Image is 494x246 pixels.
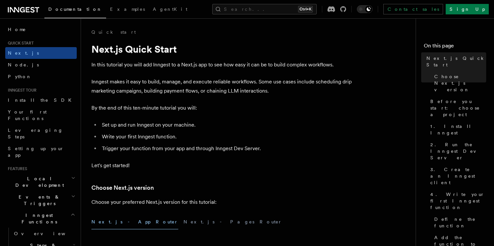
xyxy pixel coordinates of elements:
a: Sign Up [446,4,489,14]
p: Let's get started! [91,161,353,170]
a: Choose Next.js version [432,71,486,96]
button: Events & Triggers [5,191,77,209]
span: Features [5,166,27,171]
span: Define the function [434,216,486,229]
span: 3. Create an Inngest client [430,166,486,186]
span: Documentation [48,7,102,12]
span: Node.js [8,62,39,67]
span: Events & Triggers [5,194,71,207]
button: Search...Ctrl+K [212,4,317,14]
span: Before you start: choose a project [430,98,486,118]
button: Next.js - App Router [91,215,178,229]
a: Contact sales [383,4,443,14]
span: Choose Next.js version [434,73,486,93]
p: Inngest makes it easy to build, manage, and execute reliable workflows. Some use cases include sc... [91,77,353,96]
span: Install the SDK [8,97,75,103]
a: 3. Create an Inngest client [428,164,486,188]
span: Inngest Functions [5,212,71,225]
span: Your first Functions [8,109,47,121]
a: Before you start: choose a project [428,96,486,120]
li: Trigger your function from your app and through Inngest Dev Server. [100,144,353,153]
span: Python [8,74,32,79]
a: Next.js [5,47,77,59]
a: Your first Functions [5,106,77,124]
p: Choose your preferred Next.js version for this tutorial: [91,198,353,207]
a: Choose Next.js version [91,183,154,192]
a: Overview [11,228,77,239]
button: Toggle dark mode [357,5,373,13]
a: 2. Run the Inngest Dev Server [428,139,486,164]
h1: Next.js Quick Start [91,43,353,55]
a: Node.js [5,59,77,71]
a: Next.js Quick Start [424,52,486,71]
span: Next.js [8,50,39,56]
span: Setting up your app [8,146,64,158]
a: Quick start [91,29,136,35]
p: By the end of this ten-minute tutorial you will: [91,103,353,113]
span: Leveraging Steps [8,128,63,139]
li: Write your first Inngest function. [100,132,353,141]
li: Set up and run Inngest on your machine. [100,120,353,130]
span: Home [8,26,26,33]
a: Leveraging Steps [5,124,77,143]
span: Quick start [5,41,34,46]
kbd: Ctrl+K [298,6,313,12]
a: Home [5,24,77,35]
a: Setting up your app [5,143,77,161]
p: In this tutorial you will add Inngest to a Next.js app to see how easy it can be to build complex... [91,60,353,69]
button: Local Development [5,173,77,191]
span: Next.js Quick Start [426,55,486,68]
span: AgentKit [153,7,187,12]
a: Python [5,71,77,82]
a: AgentKit [149,2,191,18]
a: Define the function [432,213,486,232]
span: Inngest tour [5,88,37,93]
span: Local Development [5,175,71,188]
a: Examples [106,2,149,18]
button: Inngest Functions [5,209,77,228]
a: Documentation [44,2,106,18]
button: Next.js - Pages Router [183,215,282,229]
span: Examples [110,7,145,12]
a: 4. Write your first Inngest function [428,188,486,213]
span: Overview [14,231,81,236]
h4: On this page [424,42,486,52]
span: 4. Write your first Inngest function [430,191,486,211]
span: 2. Run the Inngest Dev Server [430,141,486,161]
span: 1. Install Inngest [430,123,486,136]
a: Install the SDK [5,94,77,106]
a: 1. Install Inngest [428,120,486,139]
